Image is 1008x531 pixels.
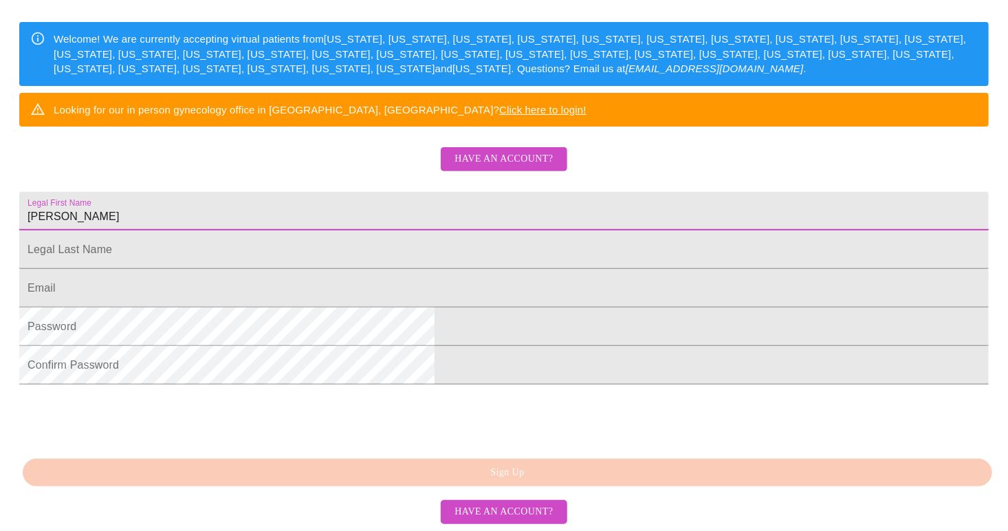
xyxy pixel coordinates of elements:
a: Click here to login! [499,104,587,116]
span: Have an account? [454,151,553,168]
a: Have an account? [437,162,570,174]
button: Have an account? [441,147,567,171]
em: [EMAIL_ADDRESS][DOMAIN_NAME] [626,63,804,74]
iframe: reCAPTCHA [19,391,228,445]
a: Have an account? [437,505,570,517]
span: Have an account? [454,503,553,521]
div: Welcome! We are currently accepting virtual patients from [US_STATE], [US_STATE], [US_STATE], [US... [54,26,978,81]
div: Looking for our in person gynecology office in [GEOGRAPHIC_DATA], [GEOGRAPHIC_DATA]? [54,97,587,122]
button: Have an account? [441,500,567,524]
